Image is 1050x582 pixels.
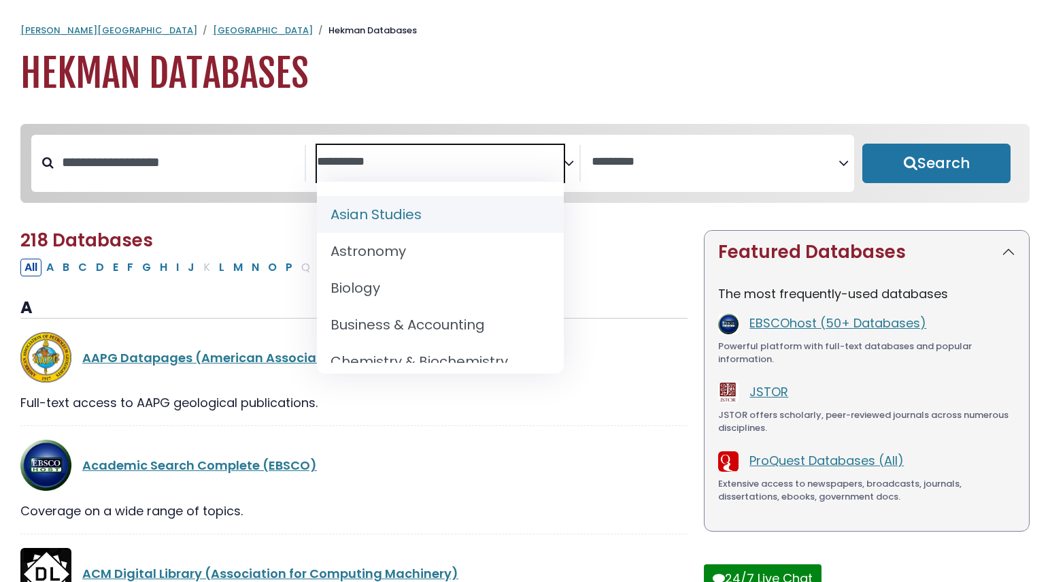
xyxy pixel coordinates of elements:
div: Coverage on a wide range of topics. [20,502,688,520]
a: ACM Digital Library (Association for Computing Machinery) [82,565,458,582]
button: Filter Results B [58,259,73,276]
div: Powerful platform with full-text databases and popular information. [718,340,1015,366]
li: Asian Studies [317,196,564,233]
div: Extensive access to newspapers, broadcasts, journals, dissertations, ebooks, government docs. [718,477,1015,504]
button: Filter Results F [123,259,137,276]
button: Filter Results A [42,259,58,276]
a: [GEOGRAPHIC_DATA] [213,24,313,37]
a: AAPG Datapages (American Association of Petroleum Geologists) [82,349,503,366]
li: Astronomy [317,233,564,270]
li: Biology [317,270,564,306]
p: The most frequently-used databases [718,285,1015,303]
a: ProQuest Databases (All) [749,452,904,469]
button: Filter Results N [248,259,263,276]
li: Business & Accounting [317,306,564,343]
button: Featured Databases [705,231,1029,274]
div: Alpha-list to filter by first letter of database name [20,258,479,275]
textarea: Search [592,155,839,169]
h1: Hekman Databases [20,51,1030,97]
button: Filter Results R [315,259,330,276]
h3: A [20,298,688,319]
button: All [20,259,41,276]
button: Filter Results G [138,259,155,276]
button: Filter Results C [74,259,91,276]
a: [PERSON_NAME][GEOGRAPHIC_DATA] [20,24,197,37]
div: Full-text access to AAPG geological publications. [20,393,688,412]
nav: breadcrumb [20,24,1030,37]
button: Filter Results O [264,259,281,276]
button: Filter Results I [172,259,183,276]
button: Filter Results E [109,259,122,276]
a: EBSCOhost (50+ Databases) [749,314,926,332]
li: Hekman Databases [313,24,417,37]
button: Filter Results M [229,259,247,276]
button: Filter Results J [184,259,199,276]
span: 218 Databases [20,228,153,253]
a: JSTOR [749,383,788,400]
button: Filter Results D [92,259,108,276]
button: Filter Results H [156,259,171,276]
button: Submit for Search Results [862,144,1011,183]
button: Filter Results L [215,259,228,276]
li: Chemistry & Biochemistry [317,343,564,380]
a: Academic Search Complete (EBSCO) [82,457,317,474]
input: Search database by title or keyword [54,151,305,174]
button: Filter Results P [282,259,297,276]
nav: Search filters [20,124,1030,203]
div: JSTOR offers scholarly, peer-reviewed journals across numerous disciplines. [718,408,1015,435]
textarea: Search [317,155,564,169]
